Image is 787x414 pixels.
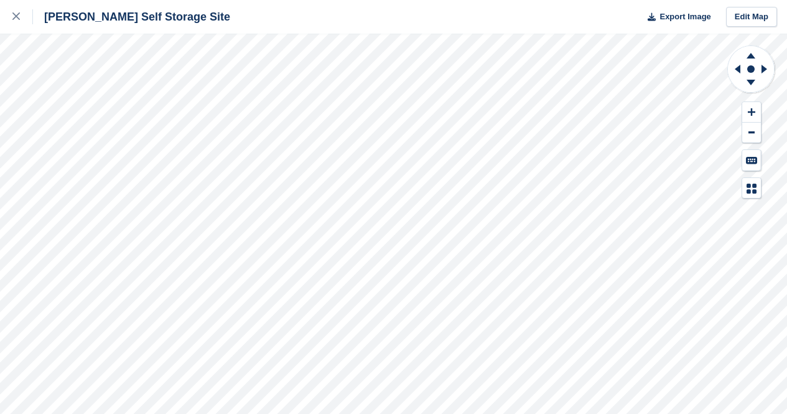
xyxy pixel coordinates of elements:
[726,7,777,27] a: Edit Map
[659,11,710,23] span: Export Image
[640,7,711,27] button: Export Image
[742,102,761,123] button: Zoom In
[742,150,761,171] button: Keyboard Shortcuts
[742,178,761,199] button: Map Legend
[33,9,230,24] div: [PERSON_NAME] Self Storage Site
[742,123,761,143] button: Zoom Out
